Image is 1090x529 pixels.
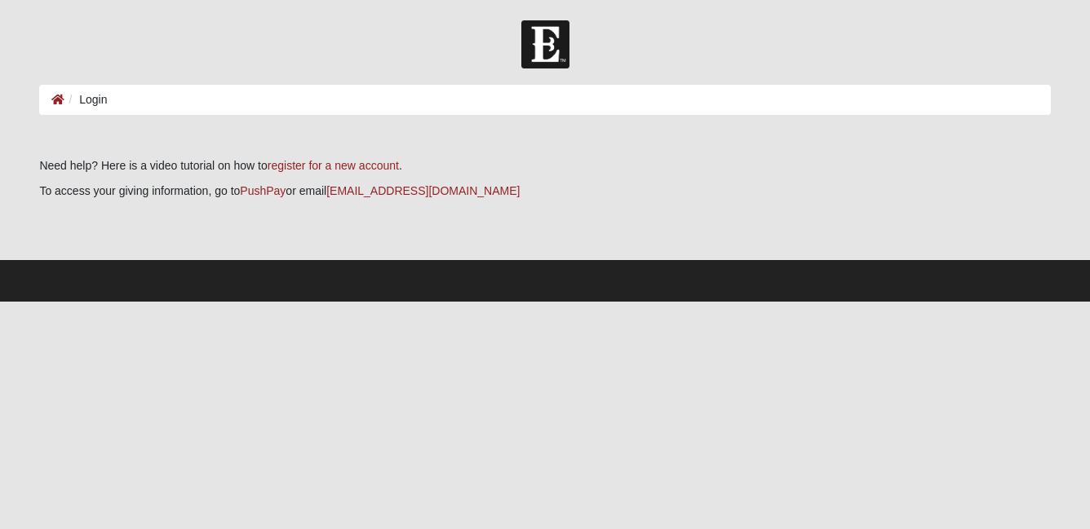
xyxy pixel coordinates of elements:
[64,91,107,108] li: Login
[39,157,1050,174] p: Need help? Here is a video tutorial on how to .
[240,184,286,197] a: PushPay
[326,184,520,197] a: [EMAIL_ADDRESS][DOMAIN_NAME]
[39,183,1050,200] p: To access your giving information, go to or email
[268,159,399,172] a: register for a new account
[521,20,569,68] img: Church of Eleven22 Logo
